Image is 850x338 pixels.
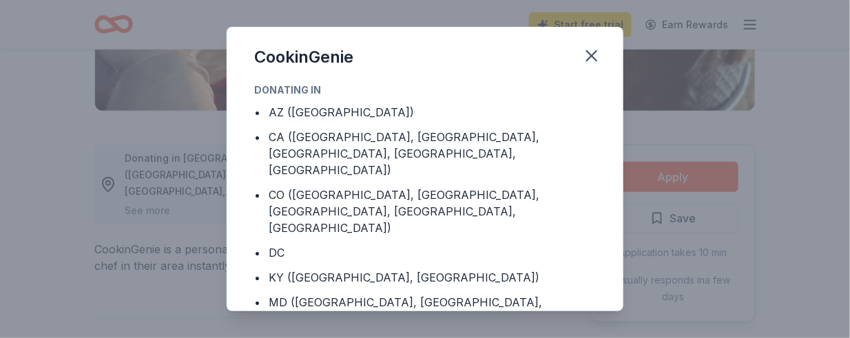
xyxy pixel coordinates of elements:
[254,129,260,145] div: •
[254,269,260,286] div: •
[269,104,414,120] div: AZ ([GEOGRAPHIC_DATA])
[269,129,596,178] div: CA ([GEOGRAPHIC_DATA], [GEOGRAPHIC_DATA], [GEOGRAPHIC_DATA], [GEOGRAPHIC_DATA], [GEOGRAPHIC_DATA])
[254,294,260,310] div: •
[254,82,596,98] div: Donating in
[254,46,353,68] div: CookinGenie
[254,187,260,203] div: •
[254,104,260,120] div: •
[269,244,284,261] div: DC
[269,269,539,286] div: KY ([GEOGRAPHIC_DATA], [GEOGRAPHIC_DATA])
[269,187,596,236] div: CO ([GEOGRAPHIC_DATA], [GEOGRAPHIC_DATA], [GEOGRAPHIC_DATA], [GEOGRAPHIC_DATA], [GEOGRAPHIC_DATA])
[269,294,596,327] div: MD ([GEOGRAPHIC_DATA], [GEOGRAPHIC_DATA], [GEOGRAPHIC_DATA], [GEOGRAPHIC_DATA])
[254,244,260,261] div: •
